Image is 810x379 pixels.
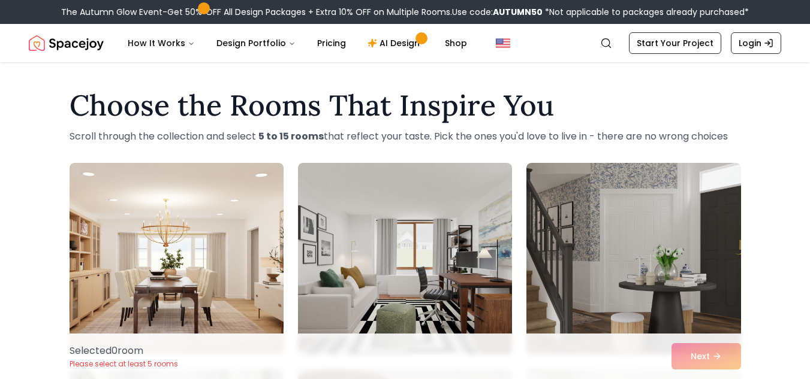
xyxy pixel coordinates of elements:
span: Use code: [452,6,543,18]
img: United States [496,36,510,50]
span: *Not applicable to packages already purchased* [543,6,749,18]
a: Login [731,32,781,54]
a: Pricing [308,31,356,55]
a: Start Your Project [629,32,721,54]
b: AUTUMN50 [493,6,543,18]
h1: Choose the Rooms That Inspire You [70,91,741,120]
nav: Main [118,31,477,55]
p: Please select at least 5 rooms [70,359,178,369]
a: AI Design [358,31,433,55]
button: How It Works [118,31,204,55]
a: Shop [435,31,477,55]
button: Design Portfolio [207,31,305,55]
img: Spacejoy Logo [29,31,104,55]
a: Spacejoy [29,31,104,55]
strong: 5 to 15 rooms [258,129,324,143]
img: Room room-3 [526,163,740,354]
img: Room room-2 [298,163,512,354]
p: Selected 0 room [70,344,178,358]
p: Scroll through the collection and select that reflect your taste. Pick the ones you'd love to liv... [70,129,741,144]
div: The Autumn Glow Event-Get 50% OFF All Design Packages + Extra 10% OFF on Multiple Rooms. [61,6,749,18]
img: Room room-1 [70,163,284,354]
nav: Global [29,24,781,62]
